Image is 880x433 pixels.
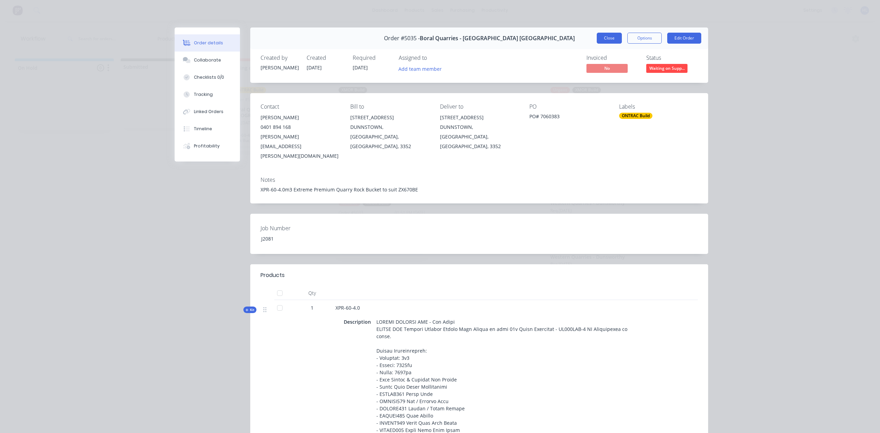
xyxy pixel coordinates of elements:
div: Products [261,271,285,279]
div: [STREET_ADDRESS] [440,113,519,122]
div: [PERSON_NAME]0401 894 168[PERSON_NAME][EMAIL_ADDRESS][PERSON_NAME][DOMAIN_NAME] [261,113,339,161]
span: Boral Quarries - [GEOGRAPHIC_DATA] [GEOGRAPHIC_DATA] [420,35,575,42]
div: Description [344,317,374,327]
div: [STREET_ADDRESS] [350,113,429,122]
button: Order details [175,34,240,52]
div: Created by [261,55,298,61]
div: J2081 [256,234,342,244]
div: [PERSON_NAME] [261,113,339,122]
div: PO# 7060383 [529,113,608,122]
button: Tracking [175,86,240,103]
label: Job Number [261,224,346,232]
div: Qty [291,286,333,300]
div: Checklists 0/0 [194,74,224,80]
div: XPR-60-4.0m3 Extreme Premium Quarry Rock Bucket to suit ZX670BE [261,186,698,193]
button: Profitability [175,137,240,155]
button: Checklists 0/0 [175,69,240,86]
div: Bill to [350,103,429,110]
div: PO [529,103,608,110]
div: 0401 894 168 [261,122,339,132]
div: Linked Orders [194,109,223,115]
div: Contact [261,103,339,110]
div: ONTRAC Build [619,113,652,119]
span: Kit [245,307,254,312]
div: Collaborate [194,57,221,63]
div: Created [307,55,344,61]
div: Order details [194,40,223,46]
span: XPR-60-4.0 [335,304,360,311]
div: Invoiced [586,55,638,61]
span: 1 [311,304,313,311]
div: Notes [261,177,698,183]
button: Add team member [399,64,445,73]
div: Status [646,55,698,61]
div: Labels [619,103,698,110]
span: [DATE] [307,64,322,71]
button: Waiting on Supp... [646,64,687,74]
div: [PERSON_NAME] [261,64,298,71]
button: Linked Orders [175,103,240,120]
span: No [586,64,628,73]
button: Collaborate [175,52,240,69]
button: Edit Order [667,33,701,44]
div: [STREET_ADDRESS]DUNNSTOWN, [GEOGRAPHIC_DATA], [GEOGRAPHIC_DATA], 3352 [350,113,429,151]
div: Deliver to [440,103,519,110]
div: DUNNSTOWN, [GEOGRAPHIC_DATA], [GEOGRAPHIC_DATA], 3352 [350,122,429,151]
div: Timeline [194,126,212,132]
div: DUNNSTOWN, [GEOGRAPHIC_DATA], [GEOGRAPHIC_DATA], 3352 [440,122,519,151]
span: Order #5035 - [384,35,420,42]
div: Assigned to [399,55,467,61]
div: [STREET_ADDRESS]DUNNSTOWN, [GEOGRAPHIC_DATA], [GEOGRAPHIC_DATA], 3352 [440,113,519,151]
button: Close [597,33,622,44]
span: [DATE] [353,64,368,71]
div: Profitability [194,143,220,149]
div: [PERSON_NAME][EMAIL_ADDRESS][PERSON_NAME][DOMAIN_NAME] [261,132,339,161]
span: Waiting on Supp... [646,64,687,73]
div: Kit [243,307,256,313]
div: Required [353,55,390,61]
button: Options [627,33,662,44]
button: Timeline [175,120,240,137]
button: Add team member [395,64,445,73]
div: Tracking [194,91,213,98]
